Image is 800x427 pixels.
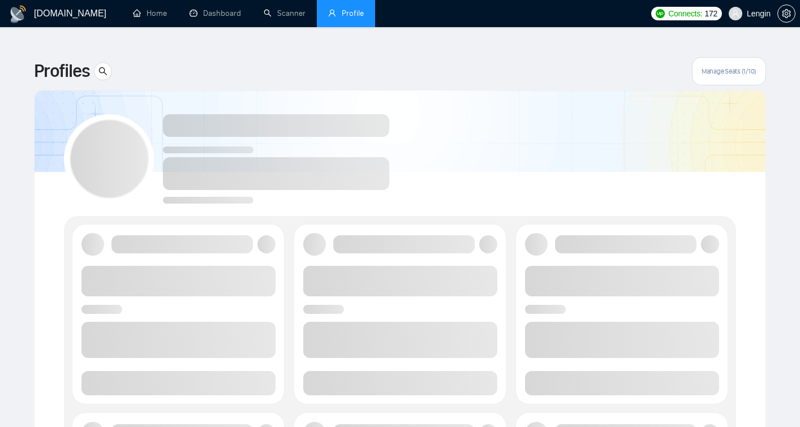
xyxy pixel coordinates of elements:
span: search [94,67,111,76]
img: logo [9,5,27,23]
span: Profile [342,8,364,18]
span: Profiles [34,58,89,85]
span: 172 [704,7,717,20]
a: homeHome [133,8,167,18]
a: setting [777,9,795,18]
span: user [328,9,336,17]
button: search [94,62,112,80]
span: Connects: [668,7,702,20]
a: searchScanner [264,8,306,18]
span: setting [778,9,795,18]
a: dashboardDashboard [190,8,241,18]
span: user [732,10,739,18]
span: Manage Seats (1/10) [702,67,756,76]
img: upwork-logo.png [656,9,665,18]
button: setting [777,5,795,23]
